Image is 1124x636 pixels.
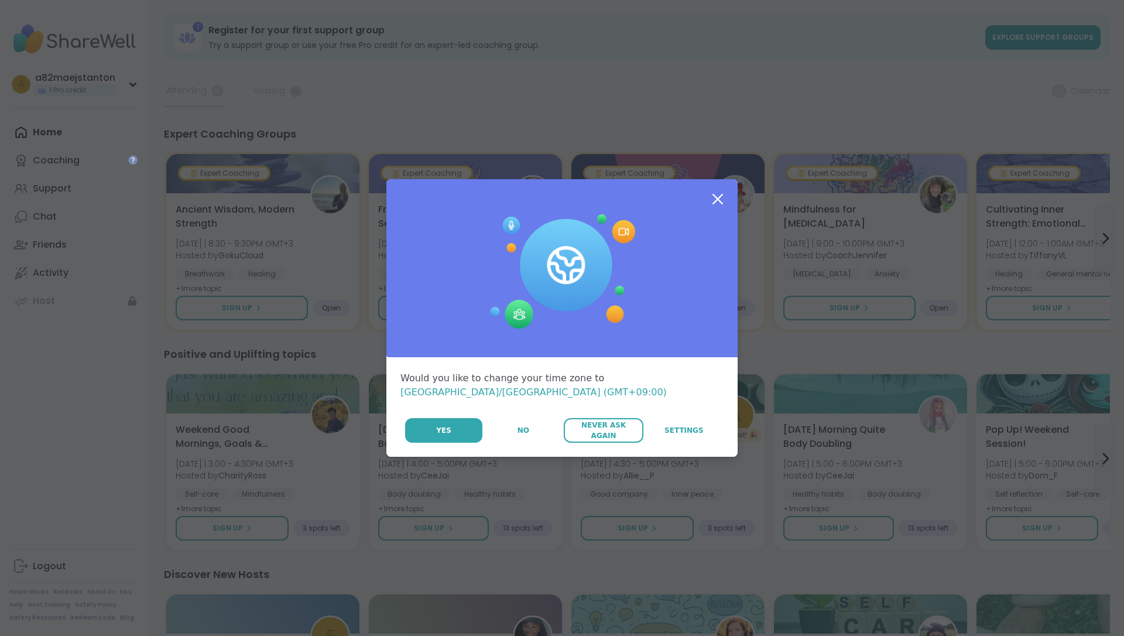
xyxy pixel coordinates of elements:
[564,418,643,443] button: Never Ask Again
[128,155,138,165] iframe: Spotlight
[570,420,637,441] span: Never Ask Again
[645,418,724,443] a: Settings
[489,214,635,329] img: Session Experience
[400,387,667,398] span: [GEOGRAPHIC_DATA]/[GEOGRAPHIC_DATA] (GMT+09:00)
[436,425,451,436] span: Yes
[484,418,563,443] button: No
[518,425,529,436] span: No
[664,425,704,436] span: Settings
[400,371,724,399] div: Would you like to change your time zone to
[405,418,482,443] button: Yes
